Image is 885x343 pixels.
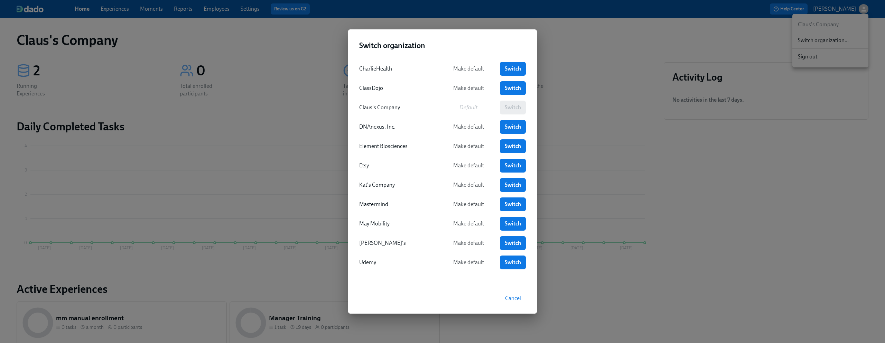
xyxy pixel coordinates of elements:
[505,182,521,188] span: Switch
[500,197,526,211] a: Switch
[447,240,490,247] span: Make default
[500,236,526,250] a: Switch
[359,40,526,51] h2: Switch organization
[505,123,521,130] span: Switch
[442,217,494,231] button: Make default
[442,178,494,192] button: Make default
[442,139,494,153] button: Make default
[447,85,490,92] span: Make default
[505,240,521,247] span: Switch
[359,142,437,150] div: Element Biosciences
[442,62,494,76] button: Make default
[447,123,490,130] span: Make default
[500,256,526,269] a: Switch
[500,62,526,76] a: Switch
[505,85,521,92] span: Switch
[359,239,437,247] div: [PERSON_NAME]'s
[500,81,526,95] a: Switch
[500,178,526,192] a: Switch
[505,201,521,208] span: Switch
[359,259,437,266] div: Udemy
[505,65,521,72] span: Switch
[442,159,494,173] button: Make default
[447,259,490,266] span: Make default
[505,162,521,169] span: Switch
[505,259,521,266] span: Switch
[447,162,490,169] span: Make default
[442,256,494,269] button: Make default
[442,197,494,211] button: Make default
[447,182,490,188] span: Make default
[505,220,521,227] span: Switch
[500,217,526,231] a: Switch
[505,143,521,150] span: Switch
[359,65,437,73] div: CharlieHealth
[500,139,526,153] a: Switch
[442,236,494,250] button: Make default
[500,120,526,134] a: Switch
[447,65,490,72] span: Make default
[359,181,437,189] div: Kat's Company
[359,104,437,111] div: Claus's Company
[442,81,494,95] button: Make default
[359,220,437,228] div: May Mobility
[447,143,490,150] span: Make default
[359,123,437,131] div: DNAnexus, Inc.
[505,295,521,302] span: Cancel
[359,201,437,208] div: Mastermind
[442,120,494,134] button: Make default
[447,201,490,208] span: Make default
[447,220,490,227] span: Make default
[359,162,437,169] div: Etsy
[500,291,526,305] button: Cancel
[359,84,437,92] div: ClassDojo
[500,159,526,173] a: Switch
